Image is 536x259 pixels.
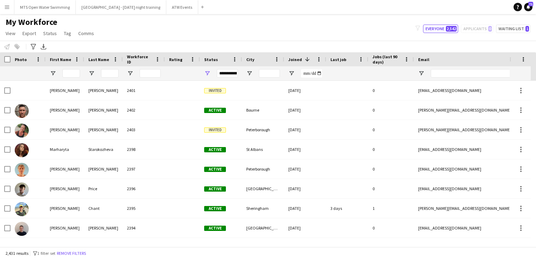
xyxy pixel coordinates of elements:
[368,140,414,159] div: 0
[46,218,84,238] div: [PERSON_NAME]
[204,226,226,231] span: Active
[284,179,326,198] div: [DATE]
[101,69,119,78] input: Last Name Filter Input
[368,238,414,257] div: 0
[15,182,29,197] img: James Price
[123,238,165,257] div: 2393
[288,57,302,62] span: Joined
[61,29,74,38] a: Tag
[46,179,84,198] div: [PERSON_NAME]
[368,179,414,198] div: 0
[242,100,284,120] div: Bourne
[242,238,284,257] div: Chesterfield
[123,159,165,179] div: 2397
[123,179,165,198] div: 2396
[169,57,182,62] span: Rating
[84,159,123,179] div: [PERSON_NAME]
[84,120,123,139] div: [PERSON_NAME]
[84,140,123,159] div: Starokozheva
[528,2,533,6] span: 71
[242,159,284,179] div: Peterborough
[84,100,123,120] div: [PERSON_NAME]
[368,199,414,218] div: 1
[246,57,254,62] span: City
[301,69,322,78] input: Joined Filter Input
[29,42,38,51] app-action-btn: Advanced filters
[40,29,60,38] a: Status
[123,199,165,218] div: 2395
[50,57,71,62] span: First Name
[204,108,226,113] span: Active
[123,100,165,120] div: 2402
[284,140,326,159] div: [DATE]
[368,81,414,100] div: 0
[127,70,133,77] button: Open Filter Menu
[123,120,165,139] div: 2403
[284,159,326,179] div: [DATE]
[284,238,326,257] div: [DATE]
[75,29,97,38] a: Comms
[88,70,95,77] button: Open Filter Menu
[204,127,226,133] span: Invited
[3,29,18,38] a: View
[204,70,210,77] button: Open Filter Menu
[20,29,39,38] a: Export
[284,120,326,139] div: [DATE]
[242,179,284,198] div: [GEOGRAPHIC_DATA]
[204,57,218,62] span: Status
[15,124,29,138] img: Samantha Jackson
[368,120,414,139] div: 0
[84,179,123,198] div: Price
[284,100,326,120] div: [DATE]
[55,250,87,257] button: Remove filters
[330,57,346,62] span: Last job
[127,54,152,65] span: Workforce ID
[14,0,76,14] button: MTS Open Water Swimming
[368,218,414,238] div: 0
[204,147,226,152] span: Active
[50,70,56,77] button: Open Filter Menu
[15,104,29,118] img: Darren Coley
[62,69,80,78] input: First Name Filter Input
[15,202,29,216] img: Keith Chant
[6,30,15,36] span: View
[46,100,84,120] div: [PERSON_NAME]
[15,163,29,177] img: Gill Bates
[88,57,109,62] span: Last Name
[246,70,253,77] button: Open Filter Menu
[368,100,414,120] div: 0
[46,140,84,159] div: Marharyta
[64,30,71,36] span: Tag
[15,222,29,236] img: Sam Douglass
[84,218,123,238] div: [PERSON_NAME]
[259,69,280,78] input: City Filter Input
[373,54,401,65] span: Jobs (last 90 days)
[166,0,198,14] button: ATW Events
[22,30,36,36] span: Export
[368,159,414,179] div: 0
[204,88,226,93] span: Invited
[37,251,55,256] span: 1 filter set
[15,143,29,157] img: Marharyta Starokozheva
[204,206,226,211] span: Active
[326,199,368,218] div: 3 days
[15,57,27,62] span: Photo
[46,199,84,218] div: [PERSON_NAME]
[446,26,457,32] span: 2,542
[423,25,458,33] button: Everyone2,542
[46,120,84,139] div: [PERSON_NAME]
[6,17,57,27] span: My Workforce
[123,140,165,159] div: 2398
[78,30,94,36] span: Comms
[525,26,529,32] span: 1
[46,81,84,100] div: [PERSON_NAME]
[242,218,284,238] div: [GEOGRAPHIC_DATA]
[123,218,165,238] div: 2394
[284,218,326,238] div: [DATE]
[204,186,226,192] span: Active
[84,81,123,100] div: [PERSON_NAME]
[84,238,123,257] div: [PERSON_NAME]
[43,30,57,36] span: Status
[46,159,84,179] div: [PERSON_NAME]
[204,167,226,172] span: Active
